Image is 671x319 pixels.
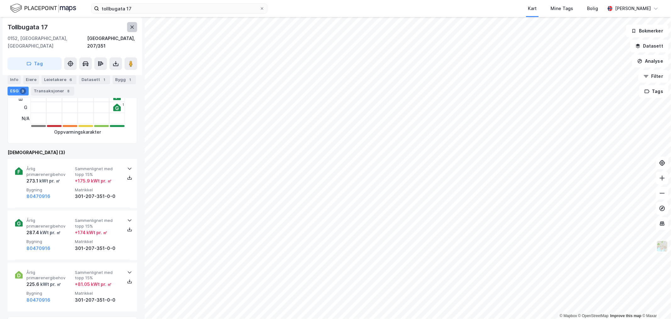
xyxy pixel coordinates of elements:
[615,5,651,12] div: [PERSON_NAME]
[26,166,72,177] span: Årlig primærenergibehov
[8,86,29,95] div: ESG
[75,245,121,252] div: 301-207-351-0-0
[26,229,61,236] div: 287.4
[75,229,107,236] div: + 174 kWt pr. ㎡
[75,239,121,244] span: Matrikkel
[127,76,133,83] div: 1
[75,177,112,185] div: + 175.9 kWt pr. ㎡
[26,193,50,200] button: 80470916
[75,187,121,193] span: Matrikkel
[38,177,60,185] div: kWt pr. ㎡
[26,281,61,288] div: 225.6
[87,35,137,50] div: [GEOGRAPHIC_DATA], 207/351
[23,75,39,84] div: Eiere
[551,5,573,12] div: Mine Tags
[75,270,121,281] span: Sammenlignet med topp 15%
[113,75,136,84] div: Bygg
[75,218,121,229] span: Sammenlignet med topp 15%
[626,25,668,37] button: Bokmerker
[578,314,609,318] a: OpenStreetMap
[26,187,72,193] span: Bygning
[8,149,137,156] div: [DEMOGRAPHIC_DATA] (3)
[610,314,641,318] a: Improve this map
[528,5,537,12] div: Kart
[638,70,668,83] button: Filter
[26,177,60,185] div: 273.1
[31,86,74,95] div: Transaksjoner
[26,245,50,252] button: 80470916
[587,5,598,12] div: Bolig
[22,113,30,124] div: N/A
[640,289,671,319] iframe: Chat Widget
[26,218,72,229] span: Årlig primærenergibehov
[8,75,21,84] div: Info
[26,239,72,244] span: Bygning
[99,4,260,13] input: Søk på adresse, matrikkel, gårdeiere, leietakere eller personer
[75,193,121,200] div: 301-207-351-0-0
[26,270,72,281] span: Årlig primærenergibehov
[560,314,577,318] a: Mapbox
[68,76,74,83] div: 6
[639,85,668,98] button: Tags
[39,281,61,288] div: kWt pr. ㎡
[640,289,671,319] div: Kontrollprogram for chat
[8,22,49,32] div: Tollbugata 17
[8,57,62,70] button: Tag
[79,75,110,84] div: Datasett
[26,296,50,304] button: 80470916
[39,229,61,236] div: kWt pr. ㎡
[75,166,121,177] span: Sammenlignet med topp 15%
[630,40,668,52] button: Datasett
[75,291,121,296] span: Matrikkel
[75,296,121,304] div: 301-207-351-0-0
[656,240,668,252] img: Z
[65,88,72,94] div: 8
[20,88,26,94] div: 3
[54,128,101,136] div: Oppvarmingskarakter
[632,55,668,67] button: Analyse
[101,76,108,83] div: 1
[42,75,76,84] div: Leietakere
[122,103,124,107] div: 1
[8,35,87,50] div: 0152, [GEOGRAPHIC_DATA], [GEOGRAPHIC_DATA]
[26,291,72,296] span: Bygning
[75,281,112,288] div: + 81.05 kWt pr. ㎡
[22,102,30,113] div: G
[10,3,76,14] img: logo.f888ab2527a4732fd821a326f86c7f29.svg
